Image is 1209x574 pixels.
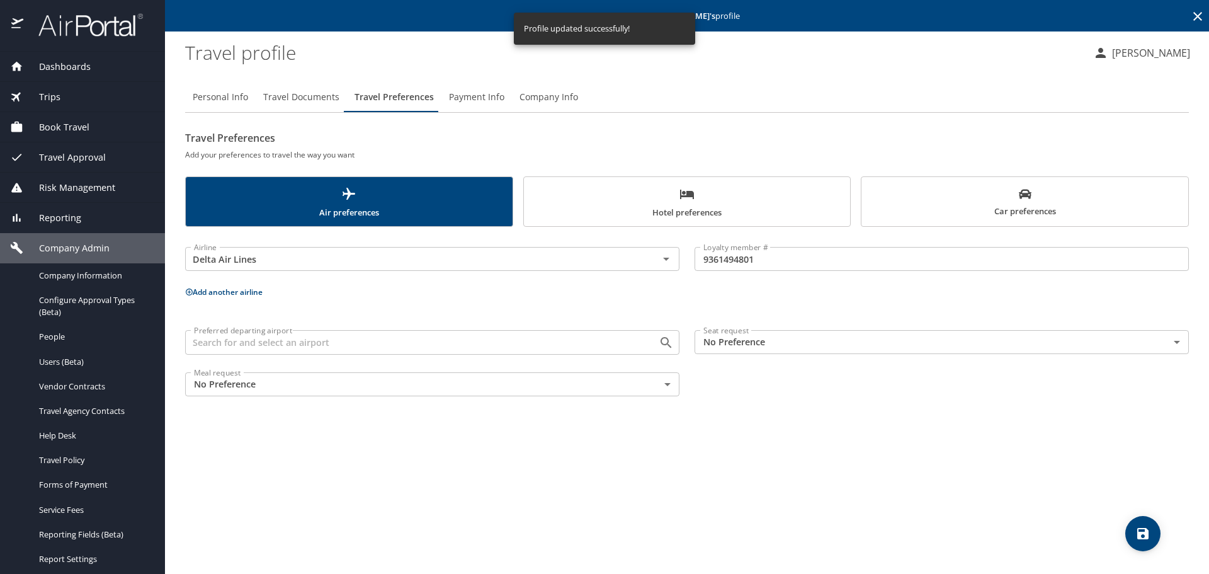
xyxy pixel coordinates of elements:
span: Book Travel [23,120,89,134]
h6: Add your preferences to travel the way you want [185,148,1189,161]
img: airportal-logo.png [25,13,143,37]
span: Users (Beta) [39,356,150,368]
span: Company Admin [23,241,110,255]
span: Travel Policy [39,454,150,466]
span: Risk Management [23,181,115,195]
span: Vendor Contracts [39,381,150,393]
span: Personal Info [193,89,248,105]
span: Car preferences [869,188,1181,219]
span: Air preferences [193,187,505,220]
span: Service Fees [39,504,150,516]
div: No Preference [185,372,679,396]
span: Forms of Payment [39,479,150,491]
button: [PERSON_NAME] [1088,42,1195,64]
span: Report Settings [39,553,150,565]
button: Open [657,334,675,352]
input: Select an Airline [189,251,639,267]
span: Travel Approval [23,151,106,164]
span: People [39,331,150,343]
span: Help Desk [39,430,150,442]
span: Travel Agency Contacts [39,405,150,417]
div: Profile updated successfully! [524,16,630,41]
span: Company Information [39,270,150,282]
p: Editing profile [169,12,1205,20]
span: Payment Info [449,89,504,105]
h1: Travel profile [185,33,1083,72]
span: Reporting Fields (Beta) [39,529,150,541]
h2: Travel Preferences [185,128,1189,148]
div: scrollable force tabs example [185,176,1189,227]
span: Travel Documents [263,89,339,105]
img: icon-airportal.png [11,13,25,37]
span: Configure Approval Types (Beta) [39,294,150,318]
button: Add another airline [185,287,263,297]
button: save [1125,516,1161,551]
div: Profile [185,82,1189,112]
span: Reporting [23,211,81,225]
span: Travel Preferences [355,89,434,105]
span: Hotel preferences [531,187,843,220]
p: [PERSON_NAME] [1108,45,1190,60]
span: Trips [23,90,60,104]
input: Search for and select an airport [189,334,639,350]
button: Open [657,250,675,268]
div: No Preference [695,330,1189,354]
span: Dashboards [23,60,91,74]
span: Company Info [519,89,578,105]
